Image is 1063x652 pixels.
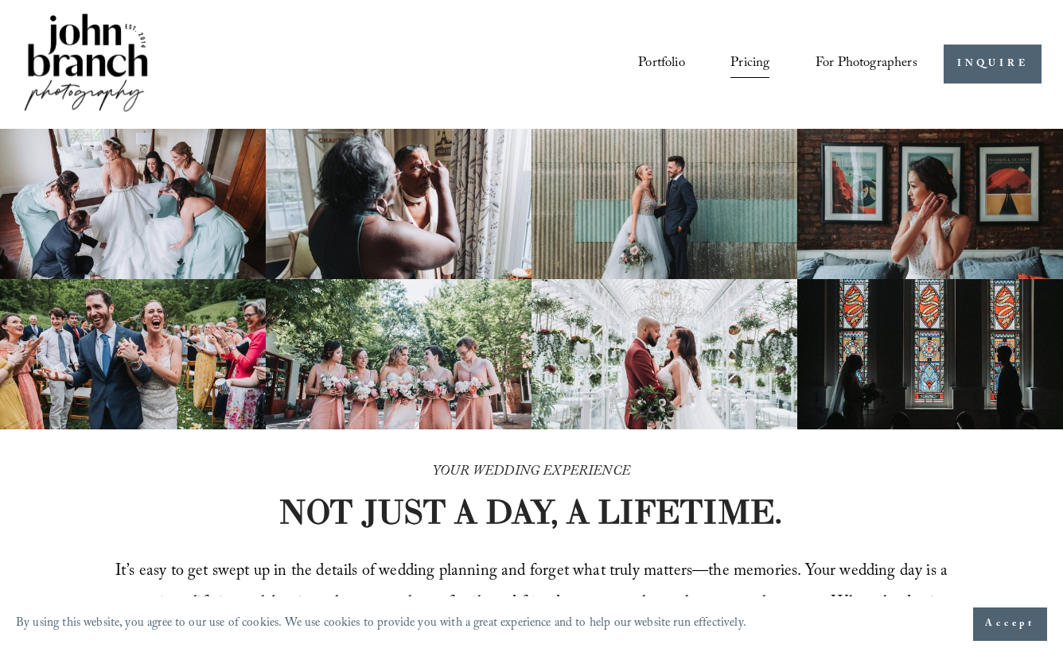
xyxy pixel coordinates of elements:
img: Silhouettes of a bride and groom facing each other in a church, with colorful stained glass windo... [797,279,1063,429]
button: Accept [973,607,1047,641]
a: Pricing [730,49,769,79]
img: Bride adjusting earring in front of framed posters on a brick wall. [797,129,1063,279]
a: INQUIRE [944,45,1042,83]
span: Accept [985,616,1035,632]
a: folder dropdown [816,49,917,79]
em: YOUR WEDDING EXPERIENCE [433,461,630,484]
strong: NOT JUST A DAY, A LIFETIME. [278,491,782,532]
span: For Photographers [816,51,917,78]
img: A bride and four bridesmaids in pink dresses, holding bouquets with pink and white flowers, smili... [266,279,531,429]
img: John Branch IV Photography [21,10,150,118]
a: Portfolio [638,49,685,79]
img: Bride and groom standing in an elegant greenhouse with chandeliers and lush greenery. [531,279,797,429]
img: A bride and groom standing together, laughing, with the bride holding a bouquet in front of a cor... [531,129,797,279]
img: Woman applying makeup to another woman near a window with floral curtains and autumn flowers. [266,129,531,279]
p: By using this website, you agree to our use of cookies. We use cookies to provide you with a grea... [16,612,746,636]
